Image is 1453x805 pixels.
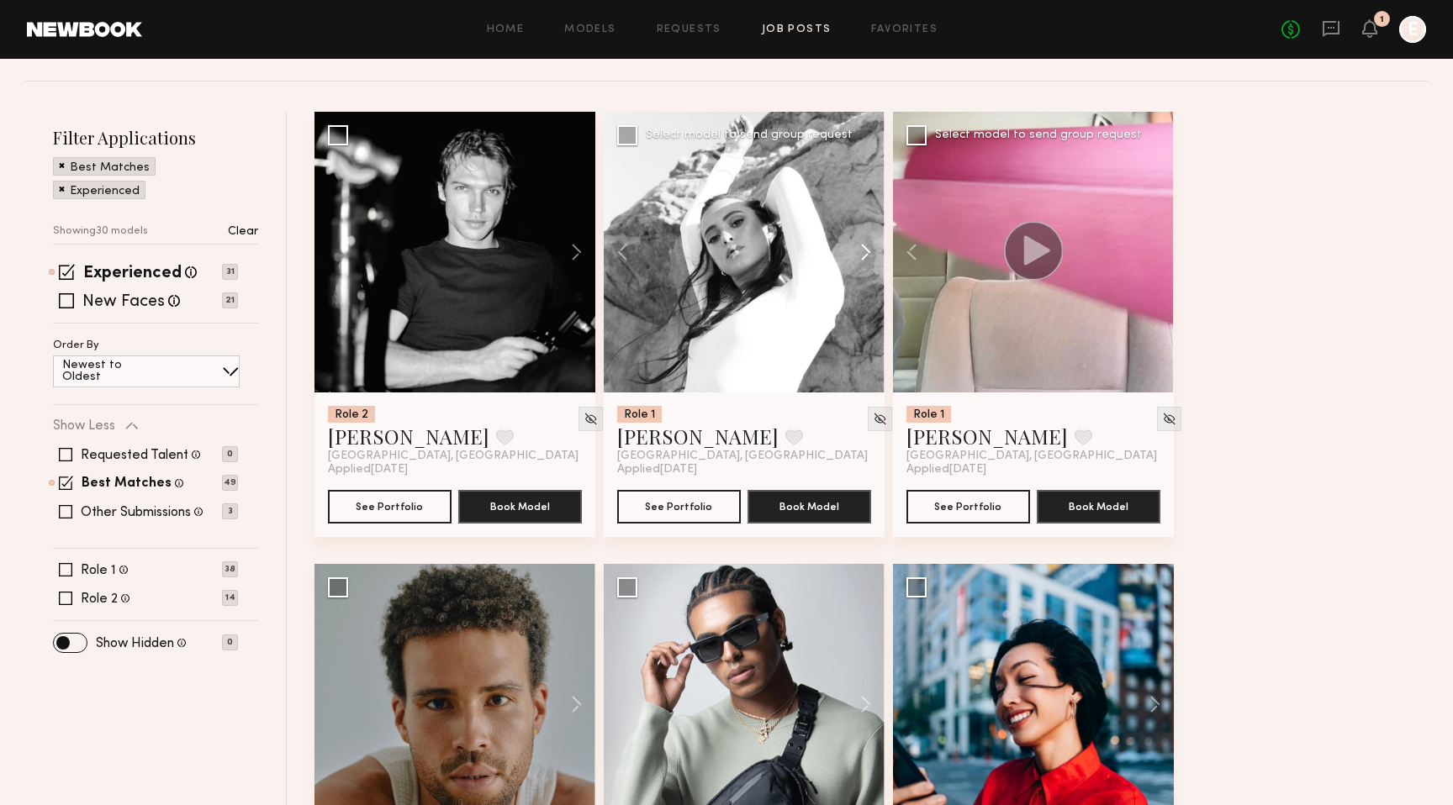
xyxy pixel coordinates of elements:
a: [PERSON_NAME] [617,423,779,450]
label: New Faces [82,294,165,311]
p: Order By [53,340,99,351]
h2: Filter Applications [53,126,258,149]
p: 14 [222,590,238,606]
p: Newest to Oldest [62,360,162,383]
p: 21 [222,292,238,308]
a: Book Model [748,498,871,513]
span: [GEOGRAPHIC_DATA], [GEOGRAPHIC_DATA] [328,450,579,463]
div: Applied [DATE] [906,463,1160,476]
button: Book Model [748,490,871,524]
a: Requests [657,24,721,35]
div: Role 1 [617,406,662,423]
a: Book Model [1037,498,1160,513]
p: Experienced [70,186,140,197]
p: 3 [222,503,238,519]
a: Job Posts [762,24,832,35]
a: Home [487,24,525,35]
img: Unhide Model [1162,412,1176,426]
p: Show Less [53,419,115,433]
img: Unhide Model [584,412,598,426]
p: 0 [222,634,238,650]
a: E [1399,16,1426,43]
a: [PERSON_NAME] [906,423,1068,450]
label: Best Matches [82,477,172,491]
a: Models [564,24,616,35]
p: Clear [228,226,258,238]
div: Select model to send group request [646,129,853,141]
div: Select model to send group request [935,129,1142,141]
p: 49 [222,475,238,491]
label: Requested Talent [81,449,188,462]
div: Applied [DATE] [617,463,871,476]
button: Book Model [458,490,582,524]
span: [GEOGRAPHIC_DATA], [GEOGRAPHIC_DATA] [617,450,868,463]
p: 0 [222,446,238,462]
p: Showing 30 models [53,226,148,237]
a: Book Model [458,498,582,513]
button: See Portfolio [906,490,1030,524]
p: 31 [222,264,238,280]
div: 1 [1380,15,1384,24]
div: Role 1 [906,406,951,423]
label: Role 1 [81,564,116,577]
div: Applied [DATE] [328,463,582,476]
div: Role 2 [328,406,375,423]
img: Unhide Model [873,412,887,426]
label: Other Submissions [81,506,191,519]
button: Book Model [1037,490,1160,524]
button: See Portfolio [328,490,452,524]
label: Experienced [83,266,182,282]
a: Favorites [871,24,938,35]
label: Role 2 [81,592,118,606]
button: See Portfolio [617,490,741,524]
a: [PERSON_NAME] [328,423,489,450]
p: 38 [222,561,238,577]
span: [GEOGRAPHIC_DATA], [GEOGRAPHIC_DATA] [906,450,1157,463]
label: Show Hidden [96,637,174,650]
p: Best Matches [70,162,150,174]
